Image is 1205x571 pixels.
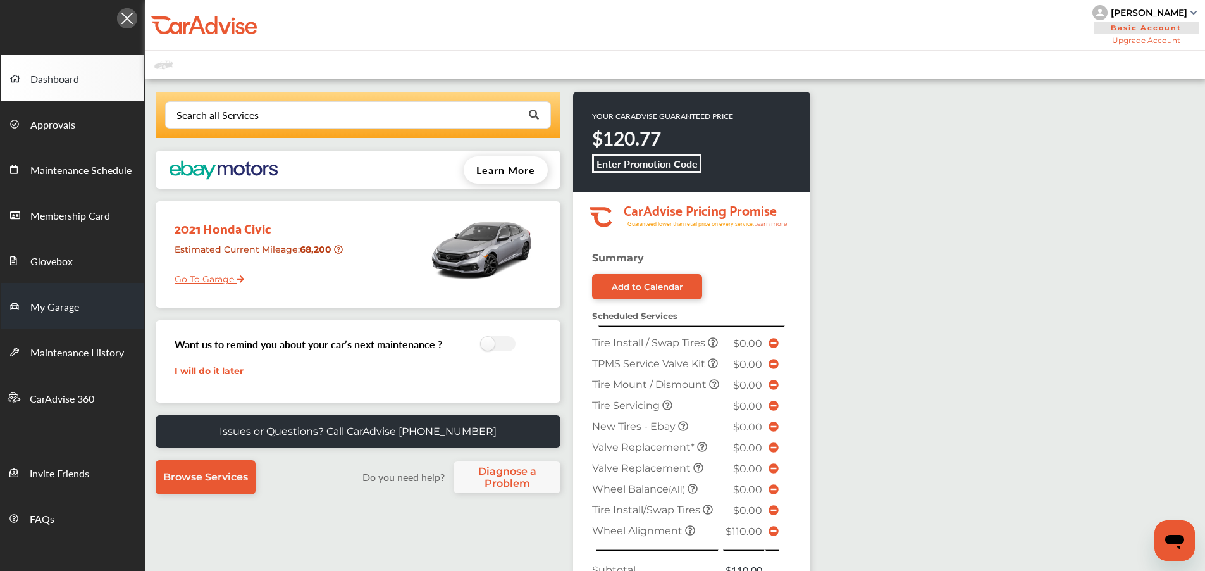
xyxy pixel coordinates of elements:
span: Wheel Balance [592,483,688,495]
span: CarAdvise 360 [30,391,94,408]
a: My Garage [1,283,144,329]
span: $0.00 [733,337,762,349]
span: $0.00 [733,484,762,496]
span: Tire Mount / Dismount [592,379,709,391]
a: Approvals [1,101,144,146]
strong: Summary [592,252,644,264]
span: $0.00 [733,421,762,433]
label: Do you need help? [356,470,450,484]
a: Add to Calendar [592,274,702,299]
img: sCxJUJ+qAmfqhQGDUl18vwLg4ZYJ6CxN7XmbOMBAAAAAElFTkSuQmCC [1190,11,1197,15]
b: Enter Promotion Code [596,156,698,171]
span: $0.00 [733,463,762,475]
span: $0.00 [733,400,762,412]
a: Diagnose a Problem [454,461,560,493]
iframe: Button to launch messaging window [1154,520,1195,561]
a: Dashboard [1,55,144,101]
span: $0.00 [733,505,762,517]
strong: 68,200 [300,244,334,255]
span: Basic Account [1094,22,1199,34]
span: Wheel Alignment [592,525,685,537]
span: $0.00 [733,379,762,391]
p: Issues or Questions? Call CarAdvise [PHONE_NUMBER] [219,425,497,437]
span: Valve Replacement [592,462,693,474]
img: placeholder_car.fcab19be.svg [154,57,173,73]
a: Membership Card [1,192,144,237]
a: Glovebox [1,237,144,283]
span: Dashboard [30,72,79,88]
span: Approvals [30,117,75,134]
span: Tire Install/Swap Tires [592,504,703,516]
img: mobile_14053_st0640_046.jpg [428,208,535,290]
span: Browse Services [163,471,248,483]
span: Tire Install / Swap Tires [592,337,708,349]
div: 2021 Honda Civic [165,208,350,239]
span: Maintenance History [30,345,124,361]
div: [PERSON_NAME] [1111,7,1187,18]
span: Maintenance Schedule [30,163,132,179]
span: $0.00 [733,358,762,370]
span: Invite Friends [30,466,89,482]
strong: $120.77 [592,125,661,151]
span: Upgrade Account [1092,35,1200,45]
span: Tire Servicing [592,399,662,411]
tspan: Learn more [754,220,788,227]
span: Learn More [476,163,535,177]
strong: Scheduled Services [592,311,677,321]
img: Icon.5fd9dcc7.svg [117,8,137,28]
span: TPMS Service Valve Kit [592,358,708,370]
span: FAQs [30,511,54,528]
span: Valve Replacement* [592,441,697,453]
span: $0.00 [733,442,762,454]
tspan: CarAdvise Pricing Promise [624,198,777,221]
span: New Tires - Ebay [592,420,678,432]
span: Diagnose a Problem [460,465,554,489]
div: Add to Calendar [612,282,683,292]
a: Maintenance History [1,329,144,374]
div: Estimated Current Mileage : [165,239,350,271]
div: Search all Services [176,110,259,120]
a: Maintenance Schedule [1,146,144,192]
a: I will do it later [175,365,244,377]
a: Go To Garage [165,264,244,288]
a: Issues or Questions? Call CarAdvise [PHONE_NUMBER] [156,415,560,448]
p: YOUR CARADVISE GUARANTEED PRICE [592,111,733,122]
small: (All) [669,484,685,494]
span: Membership Card [30,208,110,225]
span: $110.00 [726,525,762,537]
a: Browse Services [156,460,256,494]
span: Glovebox [30,254,73,270]
h3: Want us to remind you about your car’s next maintenance ? [175,337,442,351]
img: knH8PDtVvWoAbQRylUukY18CTiRevjo20fAtgn5MLBQj4uumYvk2MzTtcAIzfGAtb1XOLVMAvhLuqoNAbL4reqehy0jehNKdM... [1092,5,1108,20]
tspan: Guaranteed lower than retail price on every service. [627,220,754,228]
span: My Garage [30,299,79,316]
